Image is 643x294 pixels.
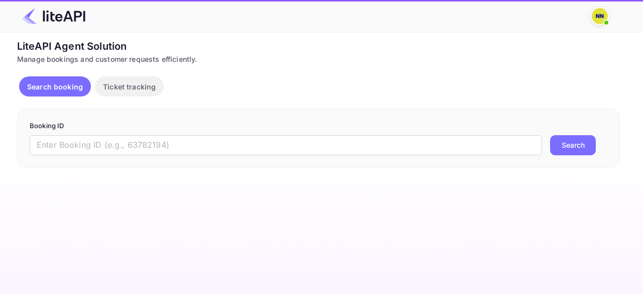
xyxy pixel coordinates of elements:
[550,135,596,155] button: Search
[30,121,607,131] p: Booking ID
[17,39,620,54] div: LiteAPI Agent Solution
[17,54,620,64] div: Manage bookings and customer requests efficiently.
[30,135,542,155] input: Enter Booking ID (e.g., 63782194)
[27,81,83,92] p: Search booking
[592,8,608,24] img: N/A N/A
[22,8,85,24] img: LiteAPI Logo
[103,81,156,92] p: Ticket tracking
